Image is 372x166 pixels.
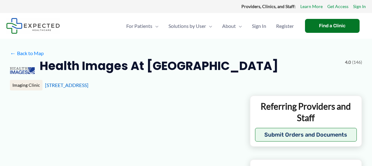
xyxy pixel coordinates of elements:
h2: Health Images at [GEOGRAPHIC_DATA] [40,58,278,73]
span: ← [10,50,16,56]
img: Expected Healthcare Logo - side, dark font, small [6,18,60,34]
a: Learn More [300,2,323,11]
a: [STREET_ADDRESS] [45,82,88,88]
a: For PatientsMenu Toggle [121,15,164,37]
strong: Providers, Clinics, and Staff: [241,4,296,9]
a: Solutions by UserMenu Toggle [164,15,217,37]
span: For Patients [126,15,152,37]
span: Sign In [252,15,266,37]
span: Register [276,15,294,37]
a: AboutMenu Toggle [217,15,247,37]
nav: Primary Site Navigation [121,15,299,37]
span: (146) [352,58,362,66]
a: Sign In [353,2,366,11]
span: Solutions by User [168,15,206,37]
div: Imaging Clinic [10,80,43,90]
span: 4.0 [345,58,351,66]
span: Menu Toggle [152,15,159,37]
a: Get Access [327,2,348,11]
button: Submit Orders and Documents [255,128,357,142]
a: Find a Clinic [305,19,360,33]
a: ←Back to Map [10,49,44,58]
span: Menu Toggle [236,15,242,37]
p: Referring Providers and Staff [255,101,357,123]
a: Register [271,15,299,37]
span: Menu Toggle [206,15,212,37]
span: About [222,15,236,37]
a: Sign In [247,15,271,37]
